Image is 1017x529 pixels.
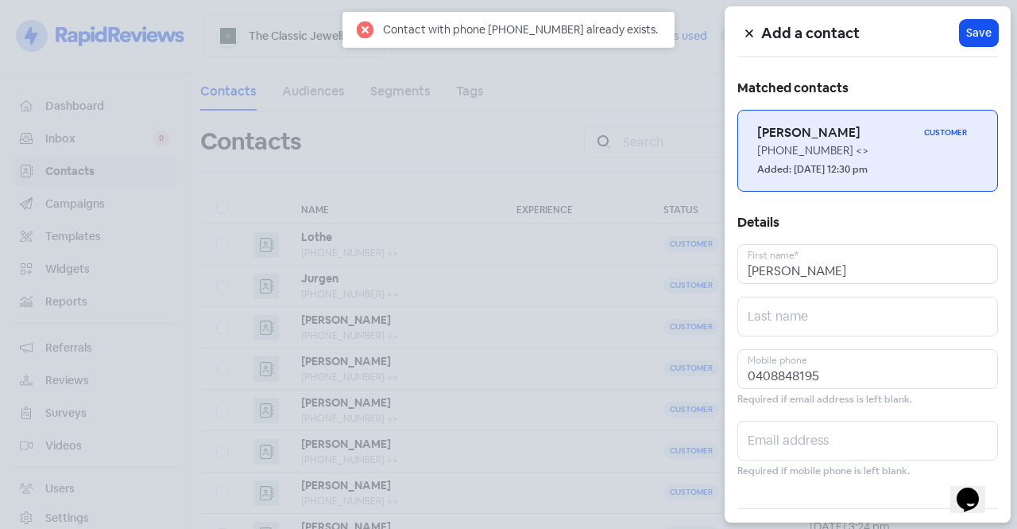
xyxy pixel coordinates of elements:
input: First name [737,244,998,284]
span: Customer [918,125,973,141]
iframe: chat widget [950,465,1001,513]
h5: Add a contact [761,21,960,45]
input: Email address [737,421,998,461]
span: Save [966,25,992,41]
input: Mobile phone [737,349,998,389]
small: Added: [DATE] 12:30 pm [757,162,868,177]
button: Save [960,20,998,46]
a: [PERSON_NAME]Customer[PHONE_NUMBER] <>Added: [DATE] 12:30 pm [737,110,998,192]
input: Last name [737,297,998,336]
h5: Details [737,211,998,235]
h6: [PERSON_NAME] [757,124,918,142]
h5: Matched contacts [737,76,998,100]
div: [PHONE_NUMBER] <> [757,142,978,159]
div: Contact with phone [PHONE_NUMBER] already exists. [383,21,658,38]
small: Required if email address is left blank. [737,392,912,407]
small: Required if mobile phone is left blank. [737,464,910,479]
